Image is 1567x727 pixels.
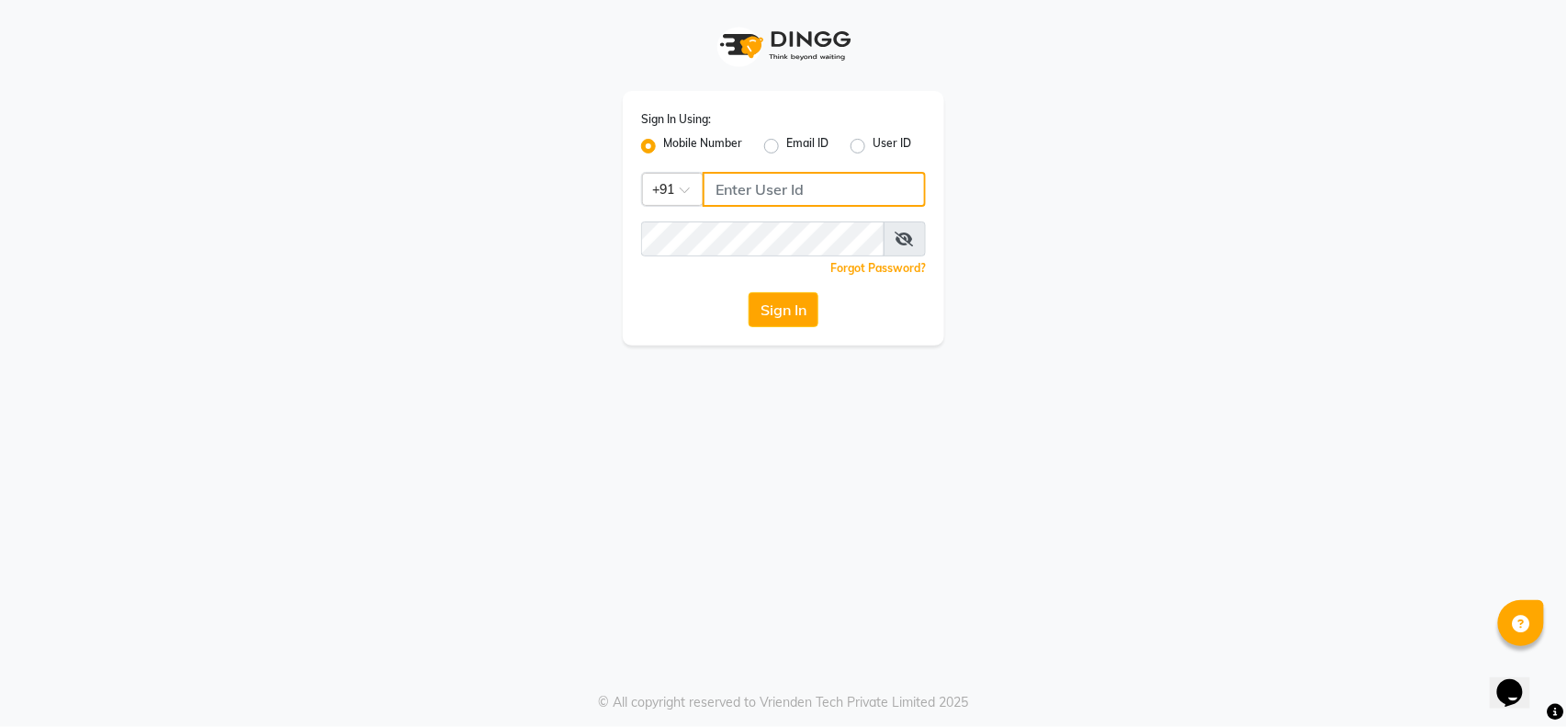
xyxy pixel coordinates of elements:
label: User ID [873,135,911,157]
input: Username [703,172,926,207]
img: logo1.svg [710,18,857,73]
iframe: chat widget [1490,653,1549,709]
input: Username [641,222,885,256]
label: Email ID [786,135,829,157]
label: Sign In Using: [641,111,711,128]
a: Forgot Password? [830,261,926,275]
label: Mobile Number [663,135,742,157]
button: Sign In [749,292,818,327]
